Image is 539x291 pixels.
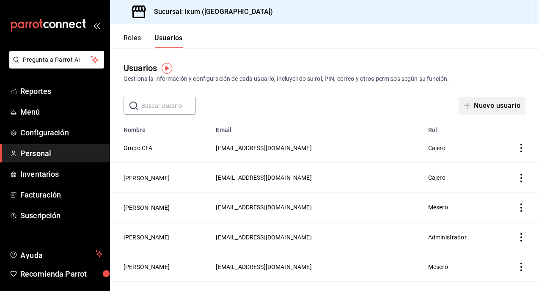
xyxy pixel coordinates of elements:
[110,121,211,133] th: Nombre
[517,233,525,242] button: actions
[6,61,104,70] a: Pregunta a Parrot AI
[93,22,100,29] button: open_drawer_menu
[20,106,103,118] span: Menú
[428,204,448,211] span: Mesero
[124,174,170,182] button: [PERSON_NAME]
[9,51,104,69] button: Pregunta a Parrot AI
[428,174,445,181] span: Cajero
[216,234,311,241] span: [EMAIL_ADDRESS][DOMAIN_NAME]
[124,62,157,74] div: Usuarios
[124,233,170,242] button: [PERSON_NAME]
[124,263,170,271] button: [PERSON_NAME]
[20,148,103,159] span: Personal
[124,34,183,48] div: navigation tabs
[124,34,141,48] button: Roles
[20,168,103,180] span: Inventarios
[20,127,103,138] span: Configuración
[162,63,172,74] img: Tooltip marker
[517,144,525,152] button: actions
[20,268,103,280] span: Recomienda Parrot
[23,55,91,64] span: Pregunta a Parrot AI
[517,203,525,212] button: actions
[517,263,525,271] button: actions
[428,264,448,270] span: Mesero
[517,174,525,182] button: actions
[216,264,311,270] span: [EMAIL_ADDRESS][DOMAIN_NAME]
[20,189,103,200] span: Facturación
[216,145,311,151] span: [EMAIL_ADDRESS][DOMAIN_NAME]
[20,85,103,97] span: Reportes
[423,121,495,133] th: Rol
[147,7,273,17] h3: Sucursal: Ixum ([GEOGRAPHIC_DATA])
[154,34,183,48] button: Usuarios
[124,203,170,212] button: [PERSON_NAME]
[211,121,423,133] th: Email
[428,145,445,151] span: Cajero
[141,97,196,114] input: Buscar usuario
[124,144,152,152] button: Grupo CFA
[428,234,467,241] span: Administrador
[459,97,525,115] button: Nuevo usuario
[20,210,103,221] span: Suscripción
[216,204,311,211] span: [EMAIL_ADDRESS][DOMAIN_NAME]
[216,174,311,181] span: [EMAIL_ADDRESS][DOMAIN_NAME]
[124,74,525,83] div: Gestiona la información y configuración de cada usuario, incluyendo su rol, PIN, correo y otros p...
[20,249,92,259] span: Ayuda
